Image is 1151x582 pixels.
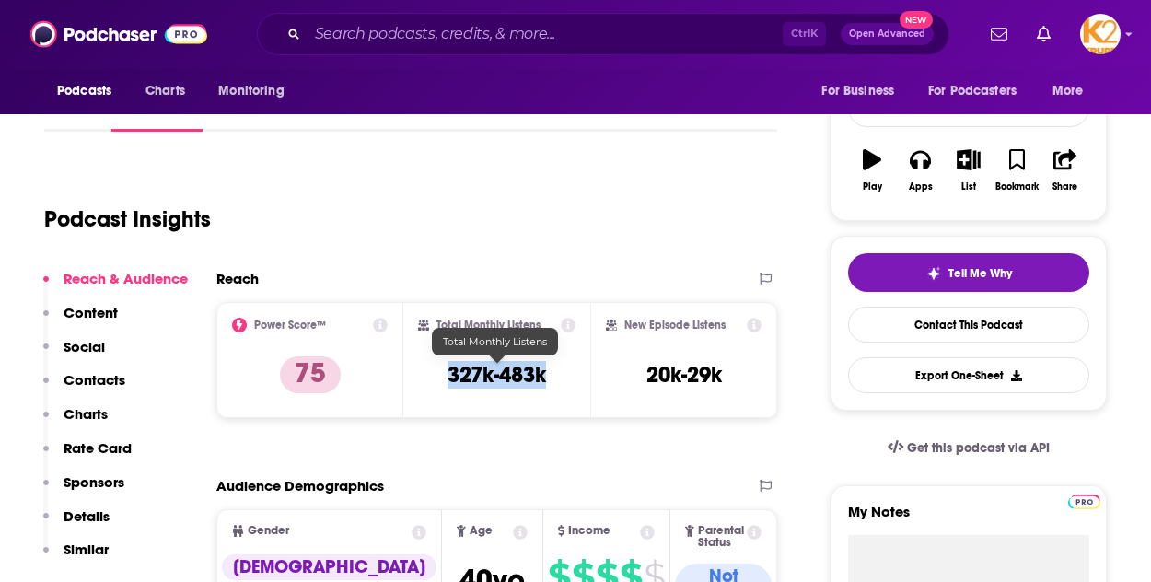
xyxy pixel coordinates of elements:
a: Show notifications dropdown [983,18,1015,50]
a: Charts [134,74,196,109]
button: Contacts [43,371,125,405]
span: Get this podcast via API [907,440,1050,456]
h3: 20k-29k [646,361,722,389]
span: Parental Status [698,525,744,549]
div: Bookmark [995,181,1039,192]
button: Rate Card [43,439,132,473]
button: open menu [916,74,1043,109]
button: Show profile menu [1080,14,1121,54]
div: Apps [909,181,933,192]
a: Show notifications dropdown [1029,18,1058,50]
button: Open AdvancedNew [841,23,934,45]
p: Details [64,507,110,525]
button: Social [43,338,105,372]
button: Similar [43,541,109,575]
img: User Profile [1080,14,1121,54]
img: Podchaser - Follow, Share and Rate Podcasts [30,17,207,52]
span: Gender [248,525,289,537]
button: Apps [896,137,944,204]
button: Content [43,304,118,338]
span: Tell Me Why [948,266,1012,281]
span: Podcasts [57,78,111,104]
a: Pro website [1068,492,1100,509]
h1: Podcast Insights [44,205,211,233]
p: Content [64,304,118,321]
button: Details [43,507,110,541]
p: Sponsors [64,473,124,491]
label: My Notes [848,503,1089,535]
button: open menu [1040,74,1107,109]
p: 75 [280,356,341,393]
h2: Reach [216,270,259,287]
input: Search podcasts, credits, & more... [308,19,783,49]
span: Logged in as K2Krupp [1080,14,1121,54]
p: Reach & Audience [64,270,188,287]
div: Share [1052,181,1077,192]
button: open menu [205,74,308,109]
h2: Power Score™ [254,319,326,332]
button: open menu [808,74,917,109]
span: For Podcasters [928,78,1017,104]
div: Search podcasts, credits, & more... [257,13,949,55]
button: open menu [44,74,135,109]
span: Open Advanced [849,29,925,39]
h2: Total Monthly Listens [436,319,541,332]
div: List [961,181,976,192]
img: tell me why sparkle [926,266,941,281]
span: New [900,11,933,29]
button: Reach & Audience [43,270,188,304]
button: Sponsors [43,473,124,507]
a: Get this podcast via API [873,425,1064,471]
button: Play [848,137,896,204]
span: Age [470,525,493,537]
p: Social [64,338,105,355]
span: Monitoring [218,78,284,104]
button: Bookmark [993,137,1041,204]
span: Total Monthly Listens [443,335,547,348]
button: tell me why sparkleTell Me Why [848,253,1089,292]
p: Contacts [64,371,125,389]
a: Contact This Podcast [848,307,1089,343]
img: Podchaser Pro [1068,495,1100,509]
h2: New Episode Listens [624,319,726,332]
div: [DEMOGRAPHIC_DATA] [222,554,436,580]
button: Charts [43,405,108,439]
span: Ctrl K [783,22,826,46]
span: For Business [821,78,894,104]
button: Export One-Sheet [848,357,1089,393]
span: More [1052,78,1084,104]
p: Charts [64,405,108,423]
span: Income [568,525,610,537]
div: Play [863,181,882,192]
button: Share [1041,137,1089,204]
h3: 327k-483k [448,361,546,389]
h2: Audience Demographics [216,477,384,495]
p: Rate Card [64,439,132,457]
p: Similar [64,541,109,558]
span: Charts [145,78,185,104]
button: List [945,137,993,204]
